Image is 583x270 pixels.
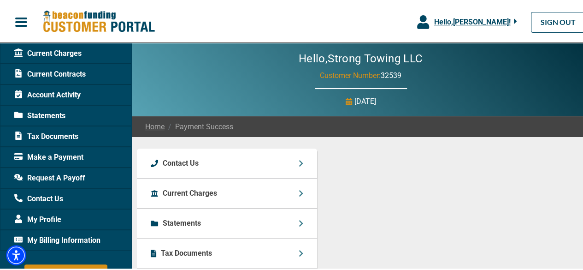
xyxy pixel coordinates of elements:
span: Current Charges [14,47,82,58]
span: Payment Success [165,120,233,131]
div: Accessibility Menu [6,244,26,264]
h2: Hello, Strong Towing LLC [271,51,450,64]
p: Statements [163,216,201,228]
span: Current Contracts [14,67,86,78]
span: Tax Documents [14,130,78,141]
p: Current Charges [163,186,217,198]
p: [DATE] [354,95,376,106]
span: Request A Payoff [14,171,85,182]
a: Home [145,120,165,131]
span: My Billing Information [14,234,100,245]
span: Hello, [PERSON_NAME] ! [434,16,510,25]
span: Make a Payment [14,150,83,162]
span: Statements [14,109,65,120]
img: Beacon Funding Customer Portal Logo [42,9,155,32]
span: Contact Us [14,192,63,203]
span: My Profile [14,213,61,224]
span: Account Activity [14,88,81,99]
p: Tax Documents [161,246,212,258]
p: Contact Us [163,156,199,168]
span: Customer Number: [320,70,381,78]
span: 32539 [381,70,401,78]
